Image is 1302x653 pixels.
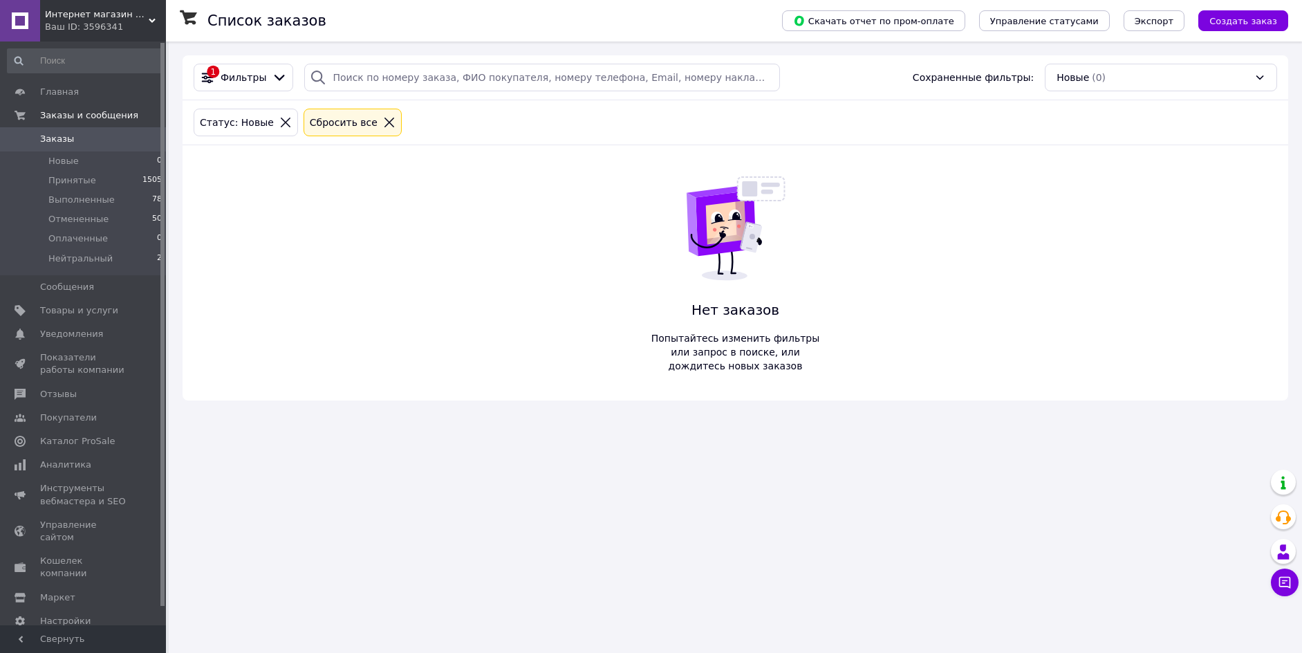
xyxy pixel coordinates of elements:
[1184,15,1288,26] a: Создать заказ
[152,213,162,226] span: 50
[48,252,113,265] span: Нейтральный
[40,519,128,544] span: Управление сайтом
[142,174,162,187] span: 1505
[40,459,91,471] span: Аналитика
[40,304,118,317] span: Товары и услуги
[40,591,75,604] span: Маркет
[40,86,79,98] span: Главная
[221,71,266,84] span: Фильтры
[40,435,115,448] span: Каталог ProSale
[979,10,1110,31] button: Управление статусами
[207,12,326,29] h1: Список заказов
[990,16,1099,26] span: Управление статусами
[157,252,162,265] span: 2
[48,232,108,245] span: Оплаченные
[40,412,97,424] span: Покупатели
[1092,72,1106,83] span: (0)
[40,615,91,627] span: Настройки
[7,48,163,73] input: Поиск
[40,133,74,145] span: Заказы
[1135,16,1173,26] span: Экспорт
[48,194,115,206] span: Выполненные
[157,232,162,245] span: 0
[40,555,128,580] span: Кошелек компании
[40,482,128,507] span: Инструменты вебмастера и SEO
[48,213,109,226] span: Отмененные
[45,21,166,33] div: Ваш ID: 3596341
[45,8,149,21] span: Интернет магазин Bamsi
[1124,10,1184,31] button: Экспорт
[40,351,128,376] span: Показатели работы компании
[40,281,94,293] span: Сообщения
[304,64,780,91] input: Поиск по номеру заказа, ФИО покупателя, номеру телефона, Email, номеру накладной
[793,15,954,27] span: Скачать отчет по пром-оплате
[40,388,77,401] span: Отзывы
[48,155,79,167] span: Новые
[644,331,827,373] span: Попытайтесь изменить фильтры или запрос в поиске, или дождитесь новых заказов
[1057,71,1089,84] span: Новые
[1198,10,1288,31] button: Создать заказ
[152,194,162,206] span: 78
[1271,569,1299,596] button: Чат с покупателем
[157,155,162,167] span: 0
[40,109,138,122] span: Заказы и сообщения
[48,174,96,187] span: Принятые
[644,300,827,320] span: Нет заказов
[40,328,103,340] span: Уведомления
[1209,16,1277,26] span: Создать заказ
[197,115,277,130] div: Статус: Новые
[913,71,1034,84] span: Сохраненные фильтры:
[307,115,380,130] div: Сбросить все
[782,10,965,31] button: Скачать отчет по пром-оплате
